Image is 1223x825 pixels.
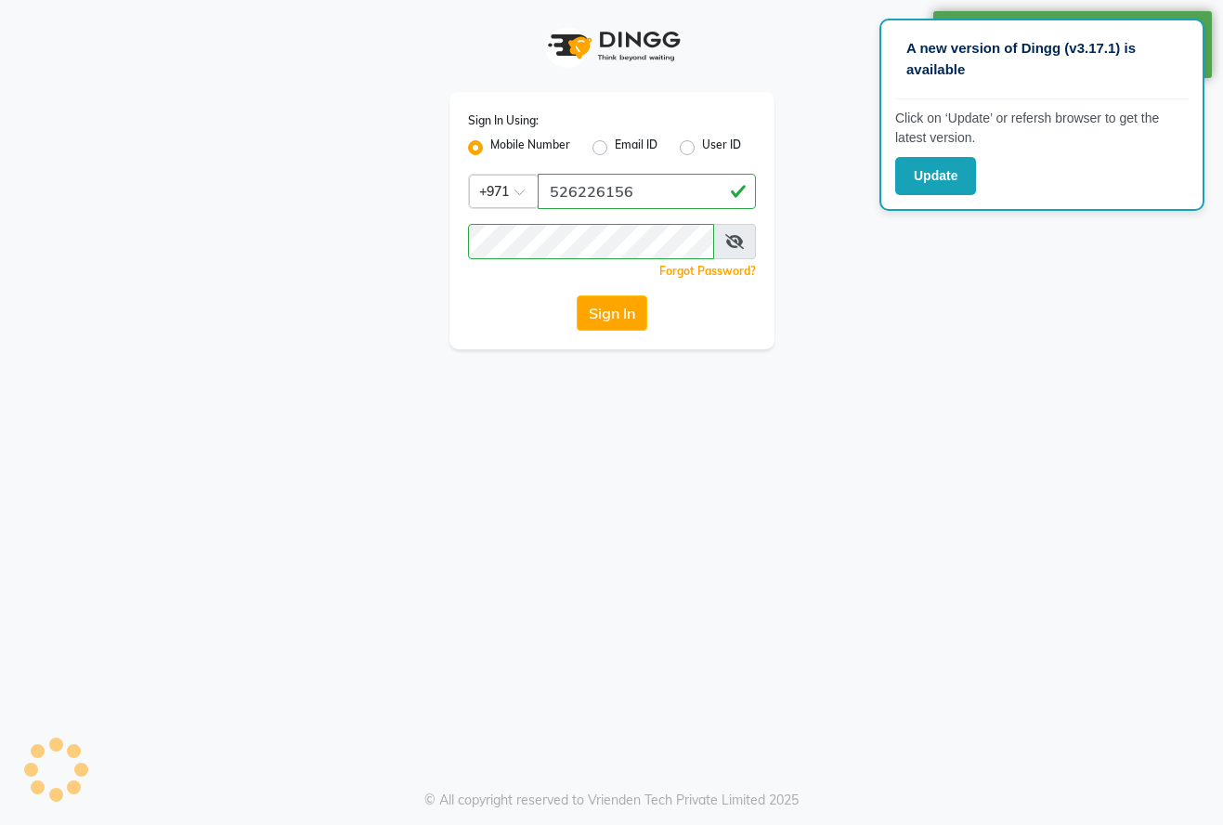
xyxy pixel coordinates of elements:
[615,137,657,159] label: Email ID
[895,109,1189,148] p: Click on ‘Update’ or refersh browser to get the latest version.
[468,112,539,129] label: Sign In Using:
[906,38,1177,80] p: A new version of Dingg (v3.17.1) is available
[468,224,714,259] input: Username
[659,264,756,278] a: Forgot Password?
[538,174,756,209] input: Username
[702,137,741,159] label: User ID
[538,19,686,73] img: logo1.svg
[895,157,976,195] button: Update
[577,295,647,331] button: Sign In
[490,137,570,159] label: Mobile Number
